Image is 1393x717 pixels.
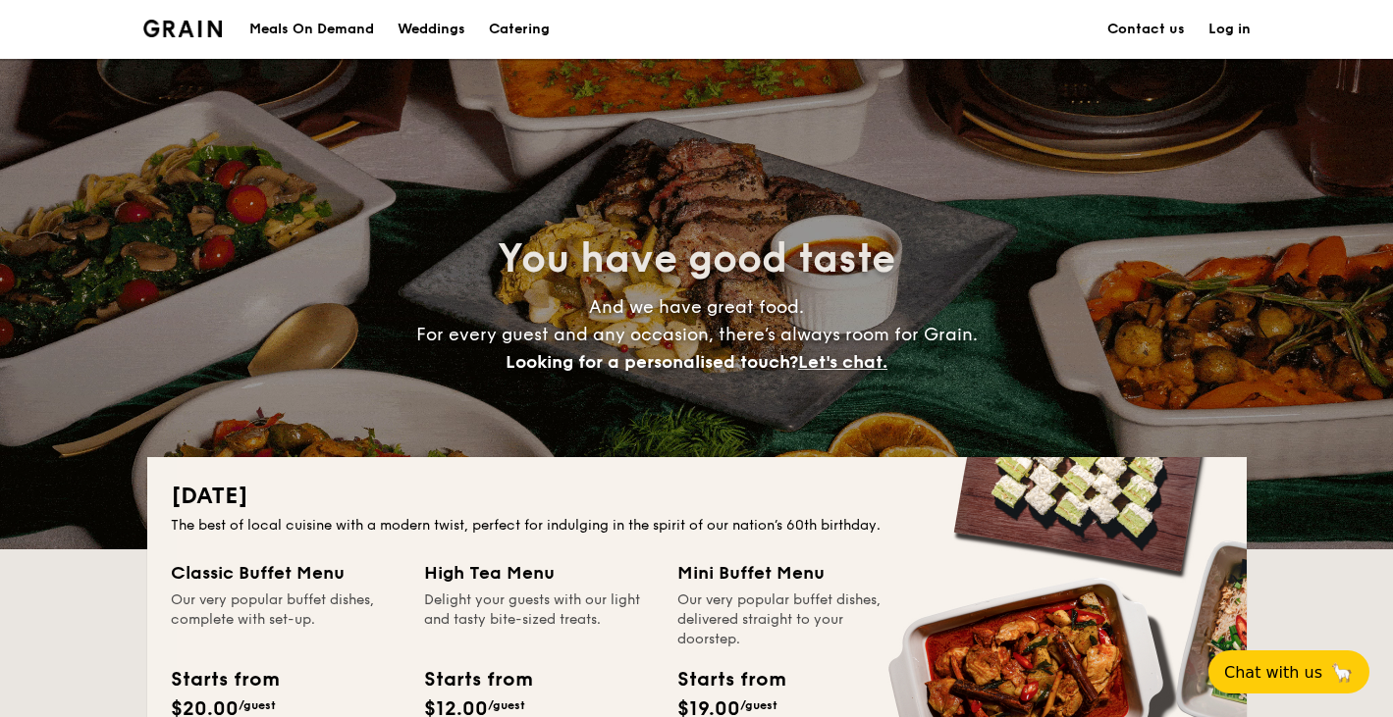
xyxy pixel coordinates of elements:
[488,698,525,712] span: /guest
[171,665,278,694] div: Starts from
[1208,650,1369,693] button: Chat with us🦙
[1330,661,1354,684] span: 🦙
[1224,663,1322,682] span: Chat with us
[143,20,223,37] img: Grain
[171,559,401,587] div: Classic Buffet Menu
[424,559,654,587] div: High Tea Menu
[143,20,223,37] a: Logotype
[677,590,907,649] div: Our very popular buffet dishes, delivered straight to your doorstep.
[171,590,401,649] div: Our very popular buffet dishes, complete with set-up.
[424,590,654,649] div: Delight your guests with our light and tasty bite-sized treats.
[171,481,1223,512] h2: [DATE]
[498,235,895,282] span: You have good taste
[239,698,276,712] span: /guest
[798,351,887,373] span: Let's chat.
[740,698,777,712] span: /guest
[677,559,907,587] div: Mini Buffet Menu
[424,665,531,694] div: Starts from
[416,296,978,373] span: And we have great food. For every guest and any occasion, there’s always room for Grain.
[677,665,784,694] div: Starts from
[171,516,1223,536] div: The best of local cuisine with a modern twist, perfect for indulging in the spirit of our nation’...
[506,351,798,373] span: Looking for a personalised touch?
